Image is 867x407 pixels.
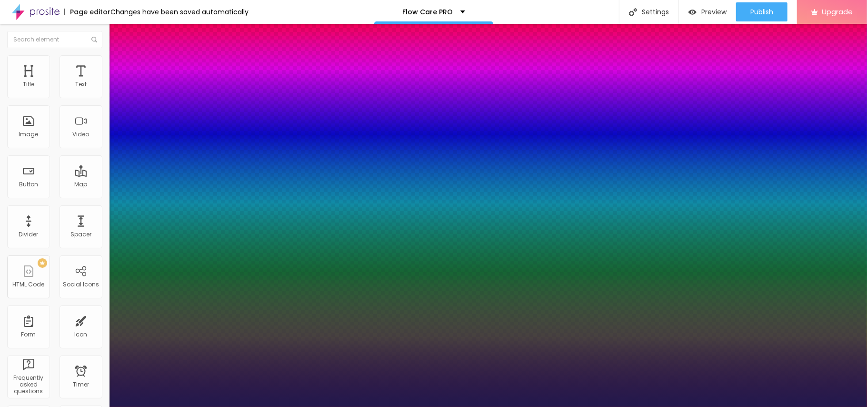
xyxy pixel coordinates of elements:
[23,81,34,88] div: Title
[110,9,249,15] div: Changes have been saved automatically
[75,81,87,88] div: Text
[13,281,45,288] div: HTML Code
[64,9,110,15] div: Page editor
[701,8,727,16] span: Preview
[403,9,453,15] p: Flow Care PRO
[75,331,88,338] div: Icon
[91,37,97,42] img: Icone
[629,8,637,16] img: Icone
[21,331,36,338] div: Form
[10,375,47,395] div: Frequently asked questions
[679,2,736,21] button: Preview
[750,8,773,16] span: Publish
[7,31,102,48] input: Search element
[19,131,39,138] div: Image
[73,381,89,388] div: Timer
[19,231,39,238] div: Divider
[70,231,91,238] div: Spacer
[73,131,90,138] div: Video
[736,2,787,21] button: Publish
[688,8,697,16] img: view-1.svg
[19,181,38,188] div: Button
[63,281,99,288] div: Social Icons
[75,181,88,188] div: Map
[822,8,853,16] span: Upgrade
